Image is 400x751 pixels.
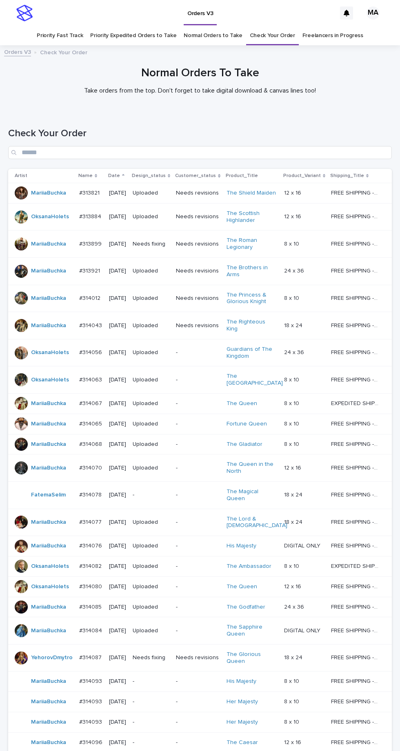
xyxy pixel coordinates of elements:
a: The Queen in the North [227,461,278,475]
p: FREE SHIPPING - preview in 1-2 business days, after your approval delivery will take 5-10 b.d. [331,541,380,549]
p: Uploaded [133,583,169,590]
p: - [133,719,169,726]
p: [DATE] [109,400,126,407]
p: [DATE] [109,563,126,570]
p: 12 x 16 [284,212,303,220]
p: Uploaded [133,190,169,197]
a: Orders V3 [4,47,31,56]
a: The Glorious Queen [227,651,278,665]
p: 8 x 10 [284,239,301,248]
p: - [176,349,220,356]
a: The Princess & Glorious Knight [227,292,278,306]
a: The Righteous King [227,319,278,332]
p: 8 x 10 [284,561,301,570]
p: 8 x 10 [284,293,301,302]
a: MariiaBuchka [31,322,66,329]
p: [DATE] [109,441,126,448]
a: YehorovDmytro [31,654,73,661]
tr: MariiaBuchka #314093#314093 [DATE]--Her Majesty 8 x 108 x 10 FREE SHIPPING - preview in 1-2 busin... [8,712,392,733]
p: 12 x 16 [284,582,303,590]
p: Uploaded [133,322,169,329]
a: MariiaBuchka [31,739,66,746]
a: FatemaSelim [31,492,66,498]
p: 8 x 10 [284,419,301,428]
p: Needs revisions [176,654,220,661]
a: His Majesty [227,678,256,685]
p: - [176,377,220,383]
a: MariiaBuchka [31,543,66,549]
p: Uploaded [133,604,169,611]
p: Needs revisions [176,322,220,329]
a: MariiaBuchka [31,421,66,428]
a: MariiaBuchka [31,441,66,448]
p: FREE SHIPPING - preview in 1-2 business days, after your approval delivery will take 5-10 b.d. [331,212,380,220]
a: Normal Orders to Take [184,26,242,45]
p: Name [78,171,93,180]
p: 18 x 24 [284,653,304,661]
a: The Sapphire Queen [227,624,278,638]
p: - [176,543,220,549]
p: FREE SHIPPING - preview in 1-2 business days, after your approval delivery will take 5-10 b.d. [331,602,380,611]
p: FREE SHIPPING - preview in 1-2 business days, after your approval delivery will take 5-10 b.d. [331,463,380,472]
a: Priority Fast Track [37,26,83,45]
tr: MariiaBuchka #314084#314084 [DATE]Uploaded-The Sapphire Queen DIGITAL ONLYDIGITAL ONLY FREE SHIPP... [8,617,392,645]
p: - [176,678,220,685]
a: MariiaBuchka [31,295,66,302]
p: Product_Title [226,171,258,180]
p: #314068 [79,439,104,448]
p: #314093 [79,676,104,685]
p: [DATE] [109,654,126,661]
h1: Normal Orders To Take [8,66,392,80]
p: Uploaded [133,519,169,526]
p: Needs revisions [176,268,220,275]
a: The Roman Legionary [227,237,278,251]
tr: MariiaBuchka #314077#314077 [DATE]Uploaded-The Lord & [DEMOGRAPHIC_DATA] 18 x 2418 x 24 FREE SHIP... [8,509,392,536]
a: The Scottish Highlander [227,210,278,224]
p: [DATE] [109,543,126,549]
h1: Check Your Order [8,128,392,140]
p: #314076 [79,541,104,549]
a: OksanaHolets [31,213,69,220]
p: [DATE] [109,465,126,472]
p: Uploaded [133,400,169,407]
p: FREE SHIPPING - preview in 1-2 business days, after your approval delivery will take 5-10 b.d. [331,738,380,746]
p: - [133,492,169,498]
p: [DATE] [109,349,126,356]
a: The Gladiator [227,441,262,448]
p: 12 x 16 [284,463,303,472]
p: [DATE] [109,698,126,705]
p: Needs fixing [133,654,169,661]
p: #314077 [79,517,103,526]
a: OksanaHolets [31,583,69,590]
p: Uploaded [133,465,169,472]
p: - [176,492,220,498]
p: #314093 [79,717,104,726]
p: FREE SHIPPING - preview in 1-2 business days, after your approval delivery will take 5-10 b.d. [331,375,380,383]
a: MariiaBuchka [31,268,66,275]
p: #314084 [79,626,104,634]
p: #314067 [79,399,104,407]
p: FREE SHIPPING - preview in 1-2 business days, after your approval delivery will take 5-10 b.d. [331,676,380,685]
tr: MariiaBuchka #313821#313821 [DATE]UploadedNeeds revisionsThe Shield Maiden 12 x 1612 x 16 FREE SH... [8,183,392,203]
p: Uploaded [133,441,169,448]
p: Needs revisions [176,295,220,302]
p: FREE SHIPPING - preview in 1-2 business days, after your approval delivery will take 5-10 b.d. [331,188,380,197]
tr: MariiaBuchka #314085#314085 [DATE]Uploaded-The Godfather 24 x 3624 x 36 FREE SHIPPING - preview i... [8,597,392,617]
p: Uploaded [133,563,169,570]
p: [DATE] [109,190,126,197]
p: - [176,604,220,611]
a: The Caesar [227,739,258,746]
p: - [176,441,220,448]
p: 24 x 36 [284,266,306,275]
p: EXPEDITED SHIPPING - preview in 1 business day; delivery up to 5 business days after your approval. [331,399,380,407]
p: FREE SHIPPING - preview in 1-2 business days, after your approval delivery will take 5-10 b.d. [331,321,380,329]
a: MariiaBuchka [31,241,66,248]
a: The Lord & [DEMOGRAPHIC_DATA] [227,516,287,529]
a: Her Majesty [227,698,258,705]
p: #314065 [79,419,104,428]
p: [DATE] [109,421,126,428]
p: #314043 [79,321,104,329]
p: Uploaded [133,377,169,383]
p: Needs fixing [133,241,169,248]
tr: MariiaBuchka #313899#313899 [DATE]Needs fixingNeeds revisionsThe Roman Legionary 8 x 108 x 10 FRE... [8,230,392,258]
